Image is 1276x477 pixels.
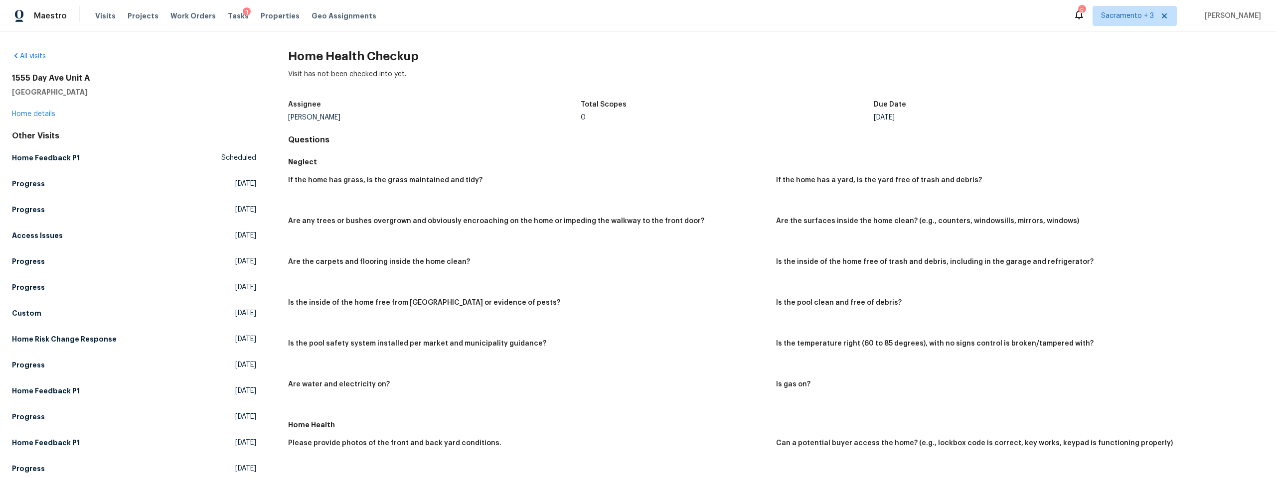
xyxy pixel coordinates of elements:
div: 0 [581,114,874,121]
h5: If the home has grass, is the grass maintained and tidy? [288,177,482,184]
h5: Home Health [288,420,1264,430]
h5: Are any trees or bushes overgrown and obviously encroaching on the home or impeding the walkway t... [288,218,704,225]
span: [DATE] [235,179,256,189]
h5: Are the surfaces inside the home clean? (e.g., counters, windowsills, mirrors, windows) [776,218,1079,225]
span: Maestro [34,11,67,21]
span: [DATE] [235,308,256,318]
span: Tasks [228,12,249,19]
h5: Are water and electricity on? [288,381,390,388]
span: Work Orders [170,11,216,21]
span: [DATE] [235,360,256,370]
h5: If the home has a yard, is the yard free of trash and debris? [776,177,982,184]
a: Progress[DATE] [12,278,256,296]
div: Other Visits [12,131,256,141]
a: Home Risk Change Response[DATE] [12,330,256,348]
span: [DATE] [235,256,256,266]
span: Scheduled [221,153,256,163]
span: Projects [128,11,159,21]
span: [DATE] [235,282,256,292]
div: Visit has not been checked into yet. [288,69,1264,95]
span: Geo Assignments [312,11,376,21]
h5: Progress [12,464,45,474]
a: Home Feedback P1[DATE] [12,382,256,400]
span: [DATE] [235,205,256,215]
a: All visits [12,53,46,60]
span: Properties [261,11,300,21]
h5: Is the inside of the home free of trash and debris, including in the garage and refrigerator? [776,258,1094,265]
h5: Home Risk Change Response [12,334,117,344]
h5: Is gas on? [776,381,810,388]
h5: Home Feedback P1 [12,386,80,396]
h5: Is the pool clean and free of debris? [776,299,902,306]
a: Access Issues[DATE] [12,227,256,244]
h2: Home Health Checkup [288,51,1264,61]
h5: Progress [12,179,45,189]
div: [PERSON_NAME] [288,114,581,121]
h5: Home Feedback P1 [12,438,80,448]
h5: [GEOGRAPHIC_DATA] [12,87,256,97]
h5: Neglect [288,157,1264,167]
h5: Home Feedback P1 [12,153,80,163]
a: Home Feedback P1Scheduled [12,149,256,167]
h5: Can a potential buyer access the home? (e.g., lockbox code is correct, key works, keypad is funct... [776,440,1173,447]
a: Progress[DATE] [12,356,256,374]
span: [DATE] [235,386,256,396]
h5: Due Date [874,101,906,108]
h5: Assignee [288,101,321,108]
h5: Progress [12,256,45,266]
div: 5 [1078,6,1085,16]
a: Progress[DATE] [12,175,256,193]
span: Visits [95,11,116,21]
div: 1 [243,7,251,17]
a: Progress[DATE] [12,252,256,270]
a: Home details [12,111,55,118]
h5: Is the inside of the home free from [GEOGRAPHIC_DATA] or evidence of pests? [288,299,560,306]
h5: Total Scopes [581,101,627,108]
h5: Progress [12,282,45,292]
span: [DATE] [235,412,256,422]
a: Progress[DATE] [12,408,256,426]
h5: Custom [12,308,41,318]
h5: Is the pool safety system installed per market and municipality guidance? [288,340,546,347]
h4: Questions [288,135,1264,145]
span: [DATE] [235,334,256,344]
span: [PERSON_NAME] [1201,11,1261,21]
h2: 1555 Day Ave Unit A [12,73,256,83]
span: [DATE] [235,231,256,240]
a: Custom[DATE] [12,304,256,322]
a: Progress[DATE] [12,201,256,219]
h5: Are the carpets and flooring inside the home clean? [288,258,470,265]
span: [DATE] [235,438,256,448]
div: [DATE] [874,114,1167,121]
h5: Progress [12,412,45,422]
h5: Is the temperature right (60 to 85 degrees), with no signs control is broken/tampered with? [776,340,1094,347]
span: Sacramento + 3 [1101,11,1154,21]
a: Home Feedback P1[DATE] [12,434,256,452]
h5: Progress [12,360,45,370]
h5: Access Issues [12,231,63,240]
h5: Please provide photos of the front and back yard conditions. [288,440,501,447]
span: [DATE] [235,464,256,474]
h5: Progress [12,205,45,215]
